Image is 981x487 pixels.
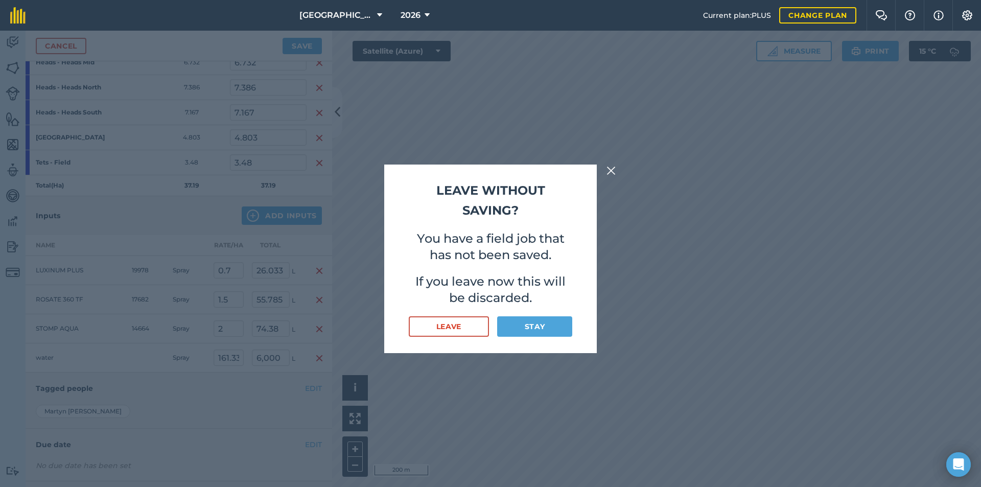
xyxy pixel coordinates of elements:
span: 2026 [401,9,421,21]
button: Leave [409,316,489,337]
p: If you leave now this will be discarded. [409,273,572,306]
button: Stay [497,316,572,337]
img: fieldmargin Logo [10,7,26,24]
div: Open Intercom Messenger [946,452,971,477]
img: Two speech bubbles overlapping with the left bubble in the forefront [875,10,887,20]
p: You have a field job that has not been saved. [409,230,572,263]
img: svg+xml;base64,PHN2ZyB4bWxucz0iaHR0cDovL3d3dy53My5vcmcvMjAwMC9zdmciIHdpZHRoPSIxNyIgaGVpZ2h0PSIxNy... [933,9,944,21]
h2: Leave without saving? [409,181,572,220]
span: [GEOGRAPHIC_DATA] [299,9,373,21]
span: Current plan : PLUS [703,10,771,21]
img: A question mark icon [904,10,916,20]
a: Change plan [779,7,856,24]
img: A cog icon [961,10,973,20]
img: svg+xml;base64,PHN2ZyB4bWxucz0iaHR0cDovL3d3dy53My5vcmcvMjAwMC9zdmciIHdpZHRoPSIyMiIgaGVpZ2h0PSIzMC... [606,165,616,177]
